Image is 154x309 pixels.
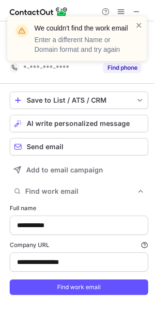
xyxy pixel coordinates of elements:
span: Find work email [25,187,137,196]
button: AI write personalized message [10,115,148,132]
header: We couldn't find the work email [34,23,123,33]
button: Find work email [10,279,148,295]
button: Send email [10,138,148,155]
label: Full name [10,204,148,213]
span: Send email [27,143,63,151]
img: warning [14,23,30,39]
div: Save to List / ATS / CRM [27,96,131,104]
button: Find work email [10,185,148,198]
span: Add to email campaign [26,166,103,174]
img: ContactOut v5.3.10 [10,6,68,17]
button: Add to email campaign [10,161,148,179]
span: AI write personalized message [27,120,130,127]
label: Company URL [10,241,148,249]
button: save-profile-one-click [10,92,148,109]
p: Enter a different Name or Domain format and try again [34,35,123,54]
